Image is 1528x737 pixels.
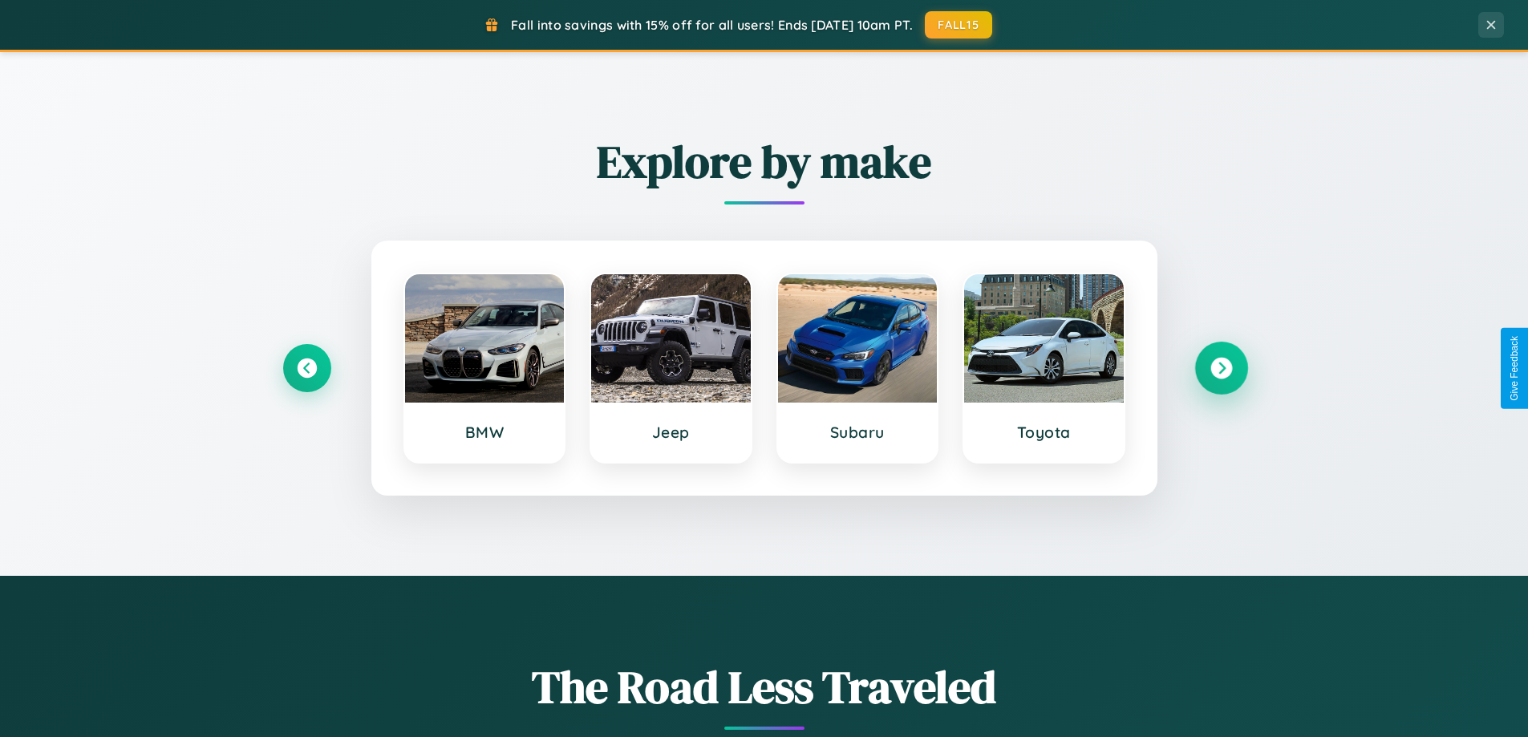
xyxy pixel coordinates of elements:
[511,17,913,33] span: Fall into savings with 15% off for all users! Ends [DATE] 10am PT.
[421,423,549,442] h3: BMW
[980,423,1108,442] h3: Toyota
[794,423,922,442] h3: Subaru
[1509,336,1520,401] div: Give Feedback
[283,656,1246,718] h1: The Road Less Traveled
[607,423,735,442] h3: Jeep
[925,11,992,38] button: FALL15
[283,131,1246,192] h2: Explore by make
